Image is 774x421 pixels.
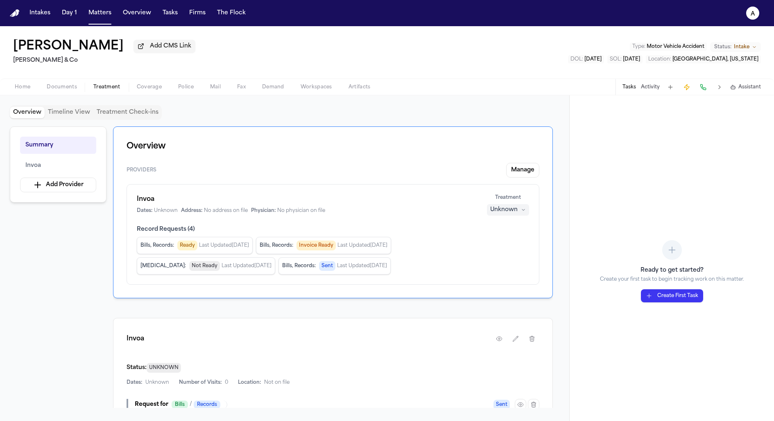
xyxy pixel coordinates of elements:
[194,401,220,409] span: Records
[140,263,186,269] span: [MEDICAL_DATA] :
[237,84,246,90] span: Fax
[632,44,645,49] span: Type :
[135,401,168,409] span: Request for
[337,263,387,269] span: Last Updated [DATE]
[277,207,325,214] span: No physician on file
[710,42,761,52] button: Change status from Intake
[568,55,604,63] button: Edit DOL: 2023-09-18
[59,6,80,20] button: Day 1
[600,276,744,283] p: Create your first task to begin tracking work on this matter.
[487,204,529,216] button: Unknown
[20,137,96,154] button: Summary
[137,225,529,234] span: Record Requests ( 4 )
[127,167,156,173] span: Providers
[734,44,749,50] span: Intake
[10,9,20,17] a: Home
[730,84,761,90] button: Assistant
[10,9,20,17] img: Finch Logo
[186,6,209,20] button: Firms
[490,206,518,214] div: Unknown
[646,55,761,63] button: Edit Location: Pasadena, Texas
[210,84,221,90] span: Mail
[665,81,676,93] button: Add Task
[251,207,276,214] span: Physician:
[13,56,195,65] h2: [PERSON_NAME] & Co
[672,57,758,62] span: [GEOGRAPHIC_DATA], [US_STATE]
[607,55,643,63] button: Edit SOL: 2025-09-18
[714,44,731,50] span: Status:
[189,261,220,271] span: Not Ready
[172,401,188,409] span: Bills
[13,39,124,54] h1: [PERSON_NAME]
[641,84,660,90] button: Activity
[145,379,169,386] span: Unknown
[85,6,115,20] button: Matters
[260,242,293,249] span: Bills, Records :
[45,107,93,118] button: Timeline View
[181,207,202,214] span: Address:
[506,163,539,178] button: Manage
[301,84,332,90] span: Workspaces
[641,289,703,302] button: Create First Task
[493,400,510,410] span: Sent
[137,84,162,90] span: Coverage
[120,6,154,20] button: Overview
[159,6,181,20] button: Tasks
[262,84,284,90] span: Demand
[140,242,174,249] span: Bills, Records :
[600,266,744,275] h3: Ready to get started?
[47,84,77,90] span: Documents
[137,194,477,204] h1: Invoa
[134,40,195,53] button: Add CMS Link
[584,57,602,62] span: [DATE]
[337,242,387,249] span: Last Updated [DATE]
[264,379,290,386] span: Not on file
[177,241,197,250] span: Ready
[13,39,124,54] button: Edit matter name
[296,241,336,250] span: Invoice Ready
[570,57,583,62] span: DOL :
[190,401,192,409] span: /
[127,379,142,386] span: Dates:
[26,6,54,20] button: Intakes
[154,207,178,214] span: Unknown
[10,107,45,118] button: Overview
[147,363,181,373] span: UNKNOWN
[199,242,249,249] span: Last Updated [DATE]
[630,43,707,51] button: Edit Type: Motor Vehicle Accident
[738,84,761,90] span: Assistant
[179,379,222,386] span: Number of Visits:
[25,161,41,171] span: Invoa
[622,84,636,90] button: Tasks
[697,81,709,93] button: Make a Call
[20,178,96,192] button: Add Provider
[137,207,152,214] span: Dates:
[610,57,622,62] span: SOL :
[349,84,371,90] span: Artifacts
[238,379,261,386] span: Location:
[204,207,248,214] span: No address on file
[93,107,162,118] button: Treatment Check-ins
[647,44,704,49] span: Motor Vehicle Accident
[150,42,191,50] span: Add CMS Link
[225,379,228,386] span: 0
[20,157,96,174] button: Invoa
[222,263,272,269] span: Last Updated [DATE]
[15,84,30,90] span: Home
[319,261,335,271] span: Sent
[648,57,671,62] span: Location :
[681,81,693,93] button: Create Immediate Task
[127,334,144,344] h1: Invoa
[178,84,194,90] span: Police
[495,194,521,201] span: Treatment
[93,84,120,90] span: Treatment
[623,57,640,62] span: [DATE]
[127,140,539,153] h1: Overview
[214,6,249,20] button: The Flock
